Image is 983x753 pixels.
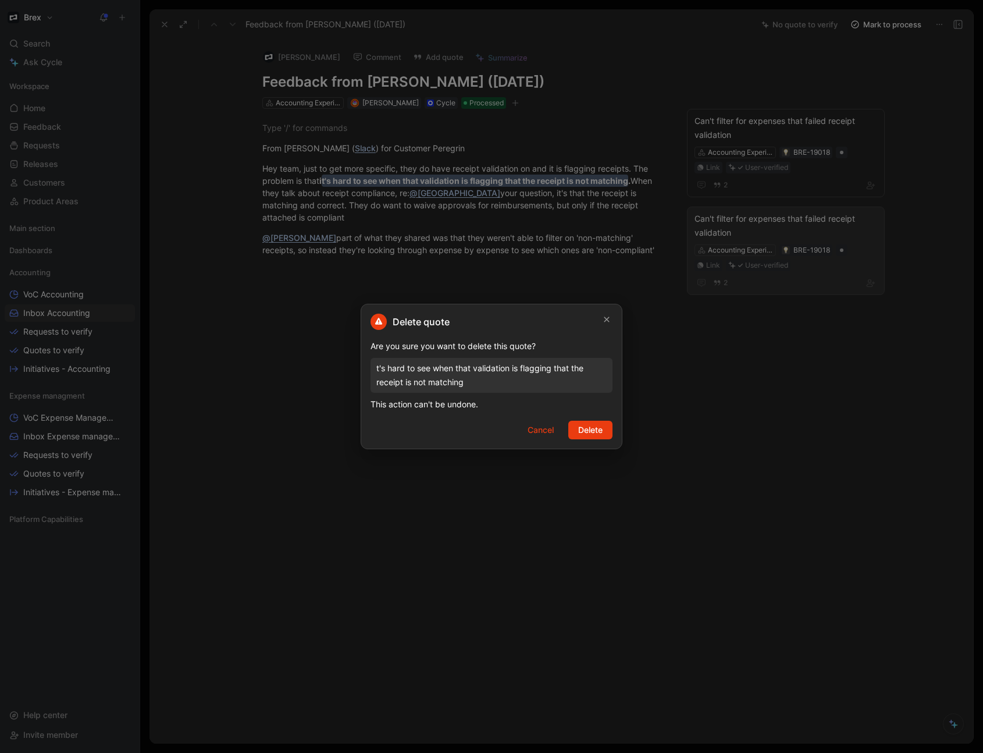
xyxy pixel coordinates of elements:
[371,339,612,411] div: Are you sure you want to delete this quote? This action can't be undone.
[371,314,450,330] h2: Delete quote
[528,423,554,437] span: Cancel
[518,421,564,439] button: Cancel
[578,423,603,437] span: Delete
[376,361,607,389] div: t's hard to see when that validation is flagging that the receipt is not matching
[568,421,612,439] button: Delete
